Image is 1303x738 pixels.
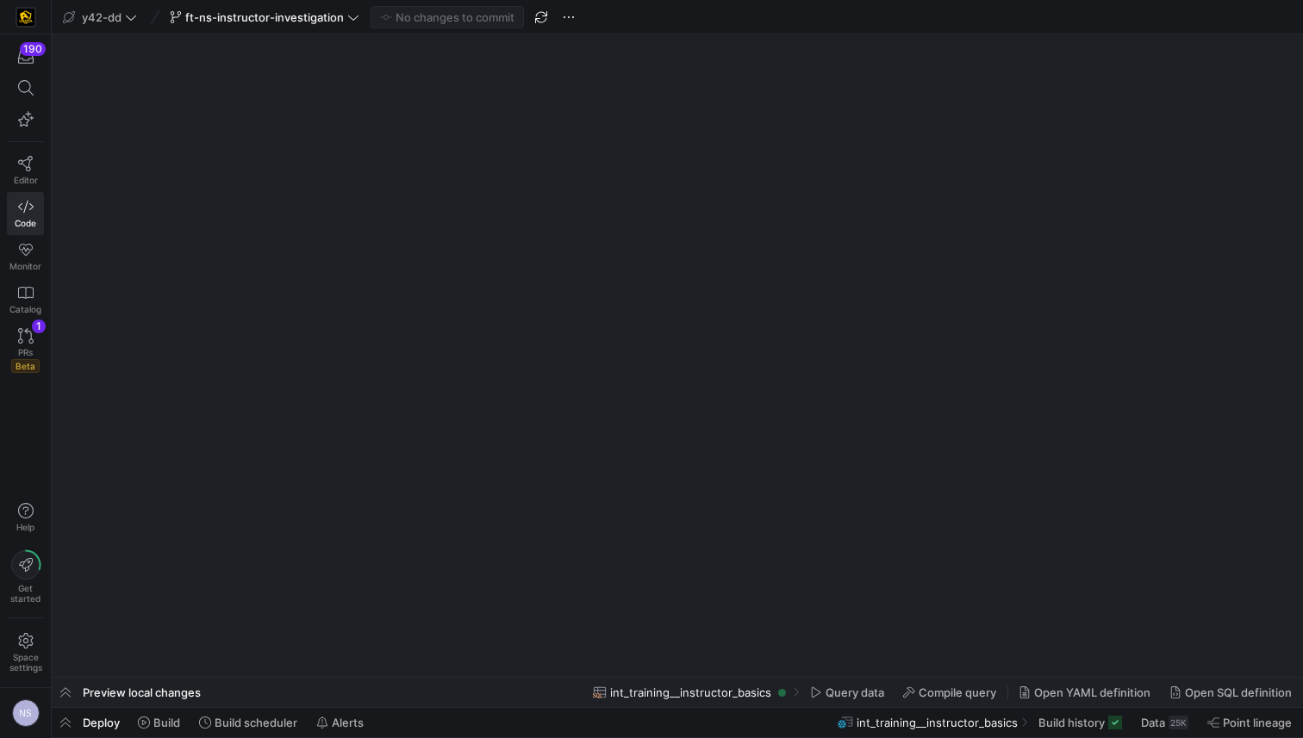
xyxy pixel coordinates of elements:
a: Editor [7,149,44,192]
button: Build [130,708,188,737]
button: y42-dd [59,6,141,28]
button: Query data [802,678,892,707]
span: Help [15,522,36,532]
button: Point lineage [1200,708,1300,737]
button: Open YAML definition [1011,678,1158,707]
img: https://storage.googleapis.com/y42-prod-data-exchange/images/uAsz27BndGEK0hZWDFeOjoxA7jCwgK9jE472... [17,9,34,26]
span: y42-dd [82,10,122,24]
span: ft-ns-instructor-investigation [185,10,344,24]
span: Build scheduler [215,716,297,729]
span: Get started [10,583,41,604]
span: int_training__instructor_basics [857,716,1018,729]
div: NS [12,699,40,727]
button: Build history [1031,708,1130,737]
a: Spacesettings [7,625,44,680]
span: Build history [1038,716,1105,729]
span: Deploy [83,716,120,729]
a: PRsBeta1 [7,321,44,380]
span: Compile query [919,685,996,699]
span: PRs [18,347,33,357]
span: Query data [826,685,884,699]
div: 1 [32,319,46,333]
button: Data25K [1133,708,1196,737]
a: Monitor [7,235,44,278]
span: Data [1141,716,1165,729]
span: Monitor [9,261,41,271]
div: 25K [1169,716,1188,729]
span: Space settings [9,652,42,673]
span: int_training__instructor_basics [610,685,771,699]
button: Build scheduler [191,708,305,737]
span: Point lineage [1223,716,1292,729]
a: Code [7,192,44,235]
span: Build [153,716,180,729]
span: Alerts [332,716,364,729]
div: 190 [20,42,46,56]
span: Catalog [9,304,41,314]
button: Help [7,495,44,540]
span: Editor [14,175,38,185]
button: 190 [7,41,44,72]
button: Getstarted [7,543,44,611]
button: NS [7,695,44,731]
span: Code [15,218,36,228]
span: Open YAML definition [1034,685,1150,699]
button: Alerts [309,708,371,737]
span: Open SQL definition [1185,685,1292,699]
button: Open SQL definition [1162,678,1300,707]
button: ft-ns-instructor-investigation [165,6,364,28]
a: Catalog [7,278,44,321]
span: Preview local changes [83,685,201,699]
a: https://storage.googleapis.com/y42-prod-data-exchange/images/uAsz27BndGEK0hZWDFeOjoxA7jCwgK9jE472... [7,3,44,32]
button: Compile query [895,678,1004,707]
span: Beta [11,359,40,373]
